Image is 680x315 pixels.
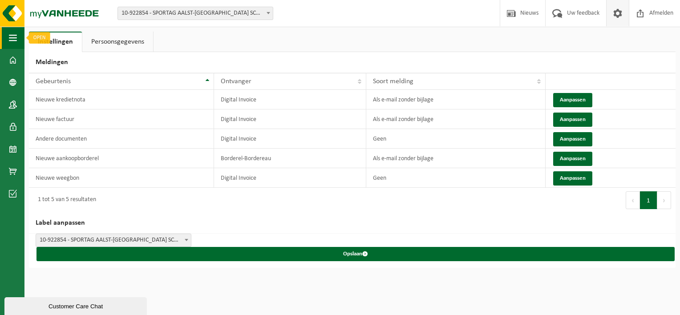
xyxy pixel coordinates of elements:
[29,129,214,149] td: Andere documenten
[214,168,366,188] td: Digital Invoice
[553,113,592,127] button: Aanpassen
[214,90,366,109] td: Digital Invoice
[29,168,214,188] td: Nieuwe weegbon
[626,191,640,209] button: Previous
[366,149,546,168] td: Als e-mail zonder bijlage
[366,129,546,149] td: Geen
[221,78,251,85] span: Ontvanger
[82,32,153,52] a: Persoonsgegevens
[29,109,214,129] td: Nieuwe factuur
[36,247,675,261] button: Opslaan
[118,7,273,20] span: 10-922854 - SPORTAG AALST-SPORTWIJK SCHOTTE - EREMBODEGEM
[553,93,592,107] button: Aanpassen
[214,149,366,168] td: Borderel-Bordereau
[214,129,366,149] td: Digital Invoice
[366,168,546,188] td: Geen
[553,171,592,186] button: Aanpassen
[657,191,671,209] button: Next
[36,78,71,85] span: Gebeurtenis
[366,109,546,129] td: Als e-mail zonder bijlage
[366,90,546,109] td: Als e-mail zonder bijlage
[214,109,366,129] td: Digital Invoice
[373,78,413,85] span: Soort melding
[553,132,592,146] button: Aanpassen
[4,295,149,315] iframe: chat widget
[29,32,82,52] a: Instellingen
[29,90,214,109] td: Nieuwe kredietnota
[553,152,592,166] button: Aanpassen
[29,149,214,168] td: Nieuwe aankoopborderel
[640,191,657,209] button: 1
[29,52,676,73] h2: Meldingen
[29,213,676,234] h2: Label aanpassen
[36,234,191,246] span: 10-922854 - SPORTAG AALST-SPORTWIJK SCHOTTE - EREMBODEGEM
[33,192,96,208] div: 1 tot 5 van 5 resultaten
